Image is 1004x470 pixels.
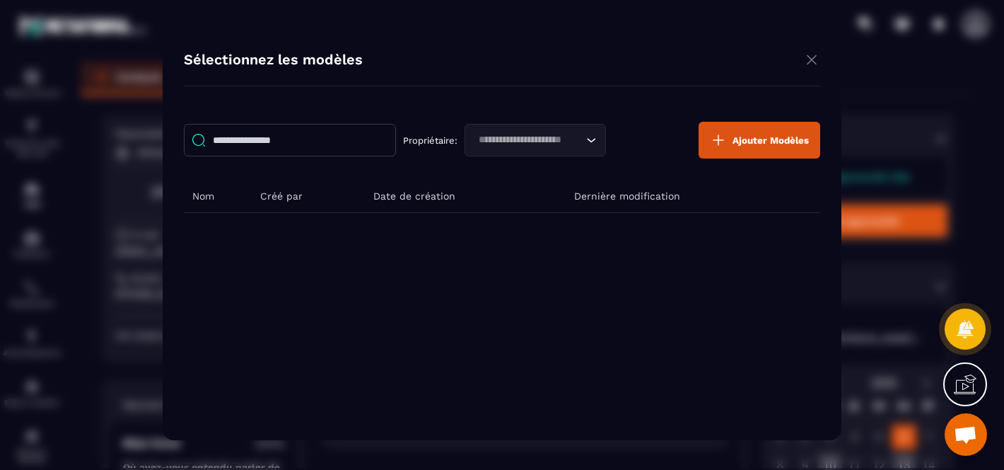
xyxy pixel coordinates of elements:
[403,135,457,146] p: Propriétaire:
[465,124,606,156] div: Search for option
[252,180,365,213] th: Créé par
[365,180,566,213] th: Date de création
[945,413,987,456] a: Ouvrir le chat
[566,180,820,213] th: Dernière modification
[710,132,727,149] img: plus
[184,51,363,71] h4: Sélectionnez les modèles
[474,132,583,148] input: Search for option
[699,122,820,159] button: Ajouter Modèles
[184,180,252,213] th: Nom
[732,135,809,146] span: Ajouter Modèles
[803,51,820,69] img: close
